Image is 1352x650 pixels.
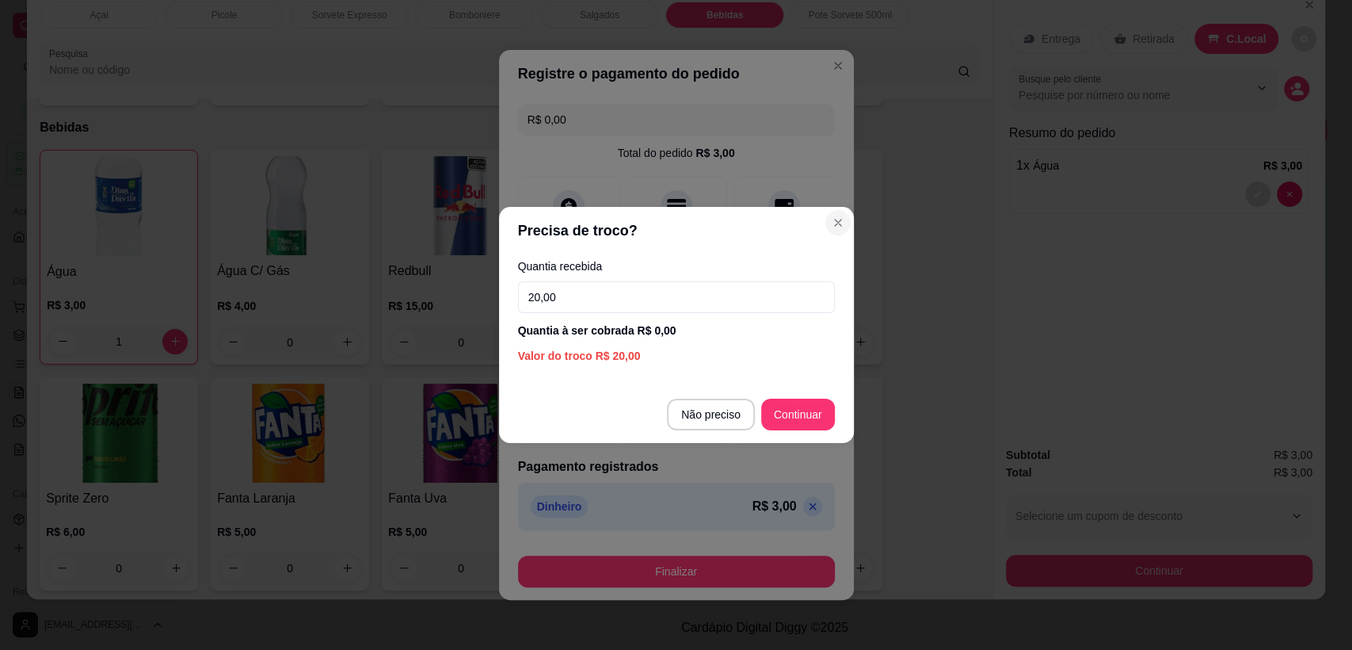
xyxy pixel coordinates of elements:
label: Quantia recebida [518,261,835,272]
header: Precisa de troco? [499,207,854,254]
div: Valor do troco R$ 20,00 [518,348,835,364]
button: Continuar [761,399,835,430]
button: Close [825,210,851,235]
div: Quantia à ser cobrada R$ 0,00 [518,323,835,338]
button: Não preciso [667,399,755,430]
